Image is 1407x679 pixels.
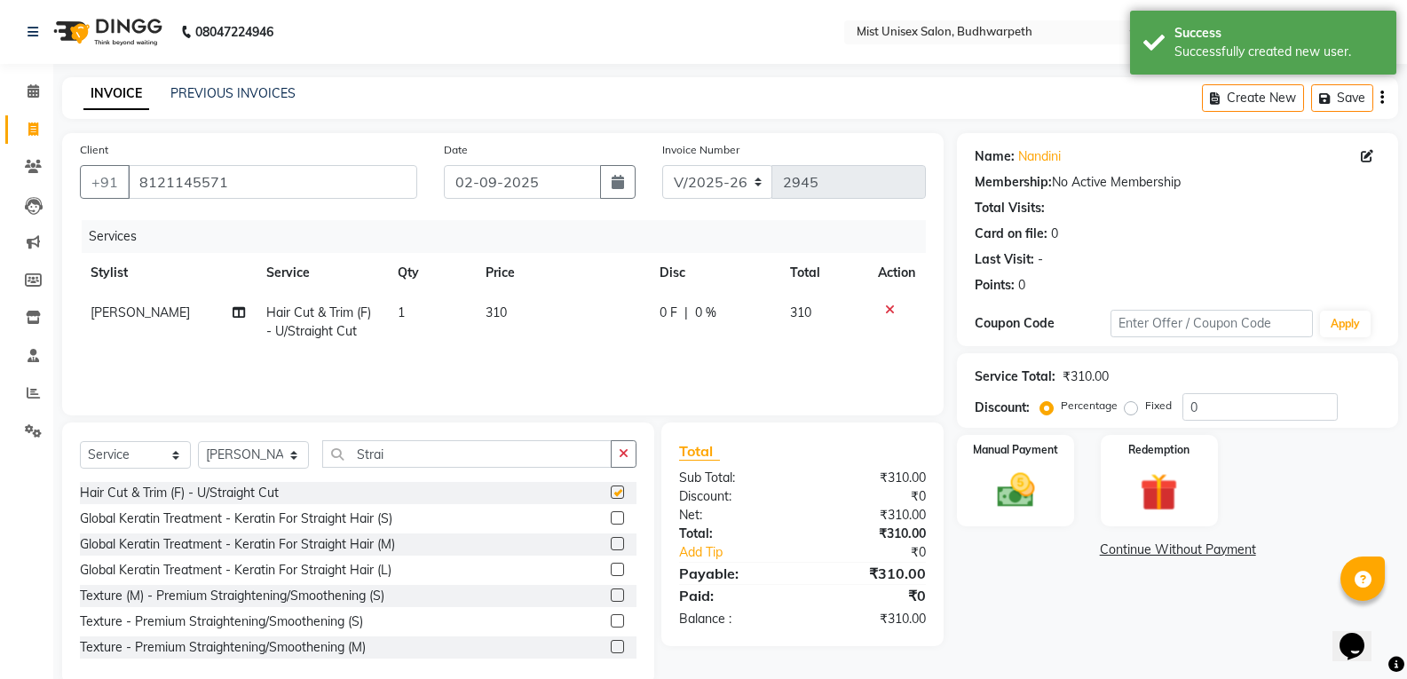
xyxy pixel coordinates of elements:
a: PREVIOUS INVOICES [170,85,296,101]
input: Search or Scan [322,440,612,468]
div: ₹310.00 [802,563,939,584]
div: - [1038,250,1043,269]
div: Sub Total: [666,469,802,487]
div: Points: [975,276,1015,295]
div: ₹310.00 [802,525,939,543]
th: Disc [649,253,780,293]
a: Continue Without Payment [960,541,1395,559]
label: Client [80,142,108,158]
div: ₹0 [802,487,939,506]
div: Name: [975,147,1015,166]
div: ₹0 [802,585,939,606]
div: No Active Membership [975,173,1380,192]
th: Qty [387,253,475,293]
div: Services [82,220,939,253]
div: Texture - Premium Straightening/Smoothening (M) [80,638,366,657]
input: Search by Name/Mobile/Email/Code [128,165,417,199]
span: Hair Cut & Trim (F) - U/Straight Cut [266,304,371,339]
div: Texture (M) - Premium Straightening/Smoothening (S) [80,587,384,605]
label: Invoice Number [662,142,739,158]
div: ₹310.00 [802,506,939,525]
div: Discount: [666,487,802,506]
div: Payable: [666,563,802,584]
div: Global Keratin Treatment - Keratin For Straight Hair (S) [80,509,392,528]
span: Total [679,442,720,461]
span: 0 % [695,304,716,322]
img: logo [45,7,167,57]
label: Percentage [1061,398,1118,414]
span: | [684,304,688,322]
div: Membership: [975,173,1052,192]
div: Success [1174,24,1383,43]
b: 08047224946 [195,7,273,57]
div: ₹310.00 [1063,367,1109,386]
th: Stylist [80,253,256,293]
label: Manual Payment [973,442,1058,458]
div: Service Total: [975,367,1055,386]
label: Date [444,142,468,158]
th: Service [256,253,387,293]
div: Balance : [666,610,802,628]
div: ₹310.00 [802,469,939,487]
span: [PERSON_NAME] [91,304,190,320]
a: Add Tip [666,543,826,562]
div: Card on file: [975,225,1047,243]
input: Enter Offer / Coupon Code [1111,310,1313,337]
th: Total [779,253,867,293]
div: Discount: [975,399,1030,417]
button: Apply [1320,311,1371,337]
iframe: chat widget [1332,608,1389,661]
div: ₹0 [826,543,939,562]
div: Successfully created new user. [1174,43,1383,61]
div: Coupon Code [975,314,1110,333]
div: Texture - Premium Straightening/Smoothening (S) [80,612,363,631]
div: Last Visit: [975,250,1034,269]
label: Fixed [1145,398,1172,414]
span: 0 F [660,304,677,322]
span: 1 [398,304,405,320]
div: 0 [1051,225,1058,243]
button: +91 [80,165,130,199]
div: 0 [1018,276,1025,295]
div: Net: [666,506,802,525]
th: Price [475,253,649,293]
button: Create New [1202,84,1304,112]
button: Save [1311,84,1373,112]
div: Total Visits: [975,199,1045,217]
div: Total: [666,525,802,543]
a: INVOICE [83,78,149,110]
img: _cash.svg [985,469,1047,512]
img: _gift.svg [1128,469,1190,516]
th: Action [867,253,926,293]
div: Global Keratin Treatment - Keratin For Straight Hair (L) [80,561,391,580]
span: 310 [486,304,507,320]
label: Redemption [1128,442,1190,458]
div: Paid: [666,585,802,606]
div: Hair Cut & Trim (F) - U/Straight Cut [80,484,279,502]
a: Nandini [1018,147,1061,166]
div: ₹310.00 [802,610,939,628]
span: 310 [790,304,811,320]
div: Global Keratin Treatment - Keratin For Straight Hair (M) [80,535,395,554]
